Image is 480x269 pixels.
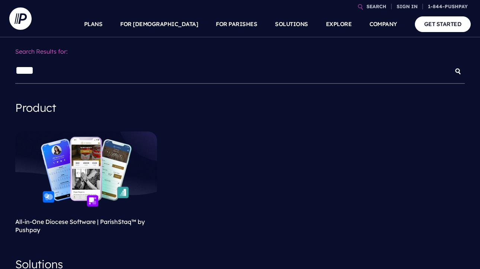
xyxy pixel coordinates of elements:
[84,11,103,37] a: PLANS
[275,11,308,37] a: SOLUTIONS
[120,11,198,37] a: FOR [DEMOGRAPHIC_DATA]
[15,43,465,60] p: Search Results for:
[369,11,397,37] a: COMPANY
[216,11,257,37] a: FOR PARISHES
[15,96,465,120] h4: Product
[326,11,352,37] a: EXPLORE
[15,218,145,234] a: All-in-One Diocese Software | ParishStaq™ by Pushpay
[415,16,471,32] a: GET STARTED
